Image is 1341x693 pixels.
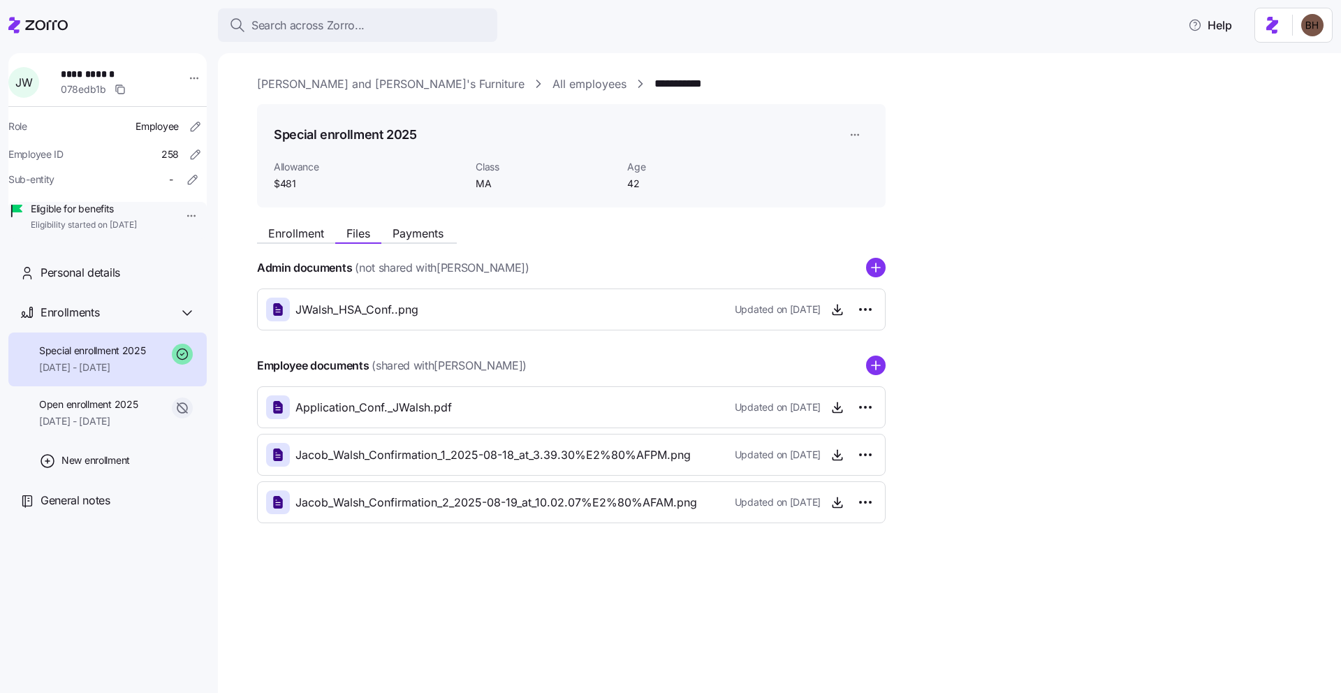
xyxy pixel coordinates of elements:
span: Enrollments [41,304,99,321]
span: 258 [161,147,179,161]
span: Updated on [DATE] [735,302,821,316]
span: Eligible for benefits [31,202,137,216]
span: 078edb1b [61,82,106,96]
span: Special enrollment 2025 [39,344,146,358]
svg: add icon [866,258,886,277]
span: J W [15,77,32,88]
button: Help [1177,11,1243,39]
span: Jacob_Walsh_Confirmation_2_2025-08-19_at_10.02.07%E2%80%AFAM.png [295,494,697,511]
span: [DATE] - [DATE] [39,360,146,374]
span: [DATE] - [DATE] [39,414,138,428]
span: Updated on [DATE] [735,495,821,509]
button: Search across Zorro... [218,8,497,42]
span: Employee ID [8,147,64,161]
span: $481 [274,177,464,191]
svg: add icon [866,356,886,375]
span: Files [346,228,370,239]
span: - [169,173,173,187]
span: General notes [41,492,110,509]
span: Enrollment [268,228,324,239]
span: 42 [627,177,768,191]
h4: Employee documents [257,358,369,374]
span: Personal details [41,264,120,282]
span: Application_Conf._JWalsh.pdf [295,399,452,416]
span: New enrollment [61,453,130,467]
span: Updated on [DATE] [735,400,821,414]
span: Open enrollment 2025 [39,397,138,411]
span: Search across Zorro... [251,17,365,34]
span: MA [476,177,616,191]
img: c3c218ad70e66eeb89914ccc98a2927c [1301,14,1324,36]
span: Updated on [DATE] [735,448,821,462]
span: Employee [135,119,179,133]
span: Age [627,160,768,174]
span: JWalsh_HSA_Conf..png [295,301,418,319]
span: Eligibility started on [DATE] [31,219,137,231]
a: [PERSON_NAME] and [PERSON_NAME]'s Furniture [257,75,525,93]
span: (shared with [PERSON_NAME] ) [372,357,527,374]
a: All employees [552,75,626,93]
span: Allowance [274,160,464,174]
h1: Special enrollment 2025 [274,126,417,143]
span: (not shared with [PERSON_NAME] ) [355,259,529,277]
span: Role [8,119,27,133]
span: Help [1188,17,1232,34]
h4: Admin documents [257,260,352,276]
span: Jacob_Walsh_Confirmation_1_2025-08-18_at_3.39.30%E2%80%AFPM.png [295,446,691,464]
span: Class [476,160,616,174]
span: Sub-entity [8,173,54,187]
span: Payments [393,228,444,239]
